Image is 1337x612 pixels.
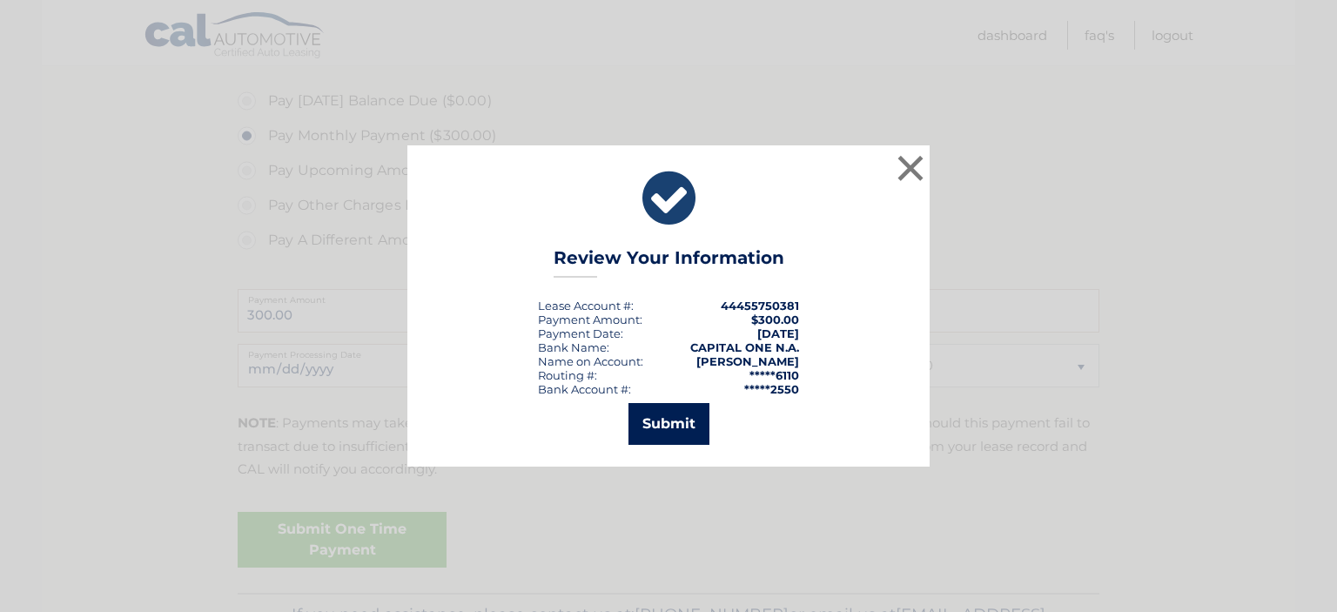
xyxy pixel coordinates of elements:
span: [DATE] [757,326,799,340]
span: Payment Date [538,326,621,340]
h3: Review Your Information [554,247,784,278]
div: Lease Account #: [538,299,634,313]
div: : [538,326,623,340]
button: × [893,151,928,185]
div: Name on Account: [538,354,643,368]
div: Routing #: [538,368,597,382]
span: $300.00 [751,313,799,326]
strong: CAPITAL ONE N.A. [690,340,799,354]
div: Bank Account #: [538,382,631,396]
div: Bank Name: [538,340,609,354]
strong: 44455750381 [721,299,799,313]
div: Payment Amount: [538,313,642,326]
button: Submit [628,403,709,445]
strong: [PERSON_NAME] [696,354,799,368]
